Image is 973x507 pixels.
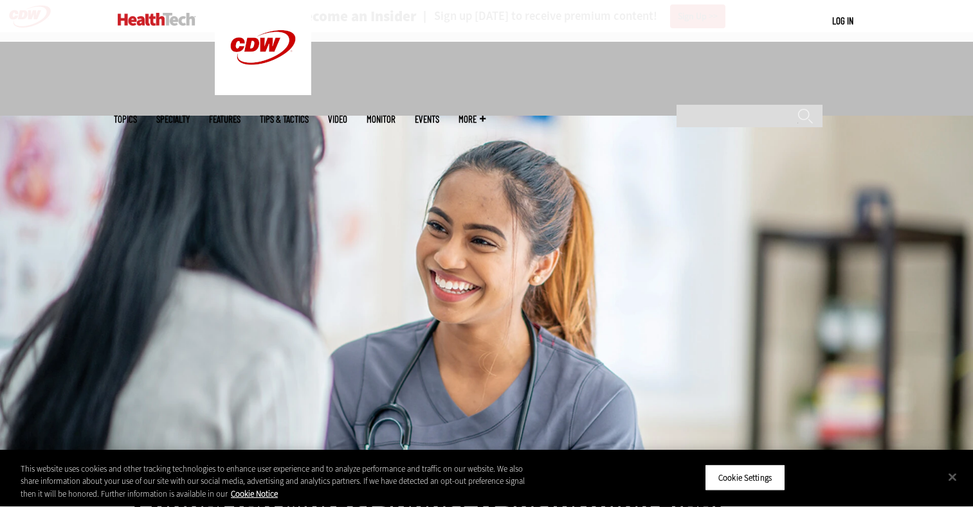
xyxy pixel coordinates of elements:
span: Specialty [156,114,190,124]
div: This website uses cookies and other tracking technologies to enhance user experience and to analy... [21,463,535,501]
a: MonITor [367,114,396,124]
button: Cookie Settings [705,464,785,491]
a: Log in [832,15,853,26]
a: More information about your privacy [231,488,278,499]
a: Features [209,114,241,124]
div: User menu [832,14,853,28]
img: Home [118,13,196,26]
a: Tips & Tactics [260,114,309,124]
a: Video [328,114,347,124]
span: Topics [114,114,137,124]
a: Events [415,114,439,124]
span: More [459,114,486,124]
a: CDW [215,85,311,98]
button: Close [938,463,967,491]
